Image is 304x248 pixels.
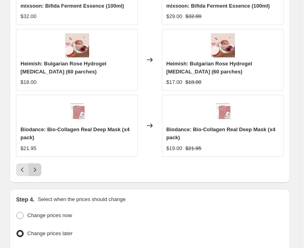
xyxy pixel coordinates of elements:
[20,12,37,20] div: $32.00
[38,195,126,203] p: Select when the prices should change
[20,78,37,86] div: $18.00
[20,61,106,75] span: Heimish: Bulgarian Rose Hydrogel [MEDICAL_DATA] (60 parches)
[65,33,89,57] img: 695c930231b1e0a95f7f806be4430b77_80x.webp
[166,12,182,20] div: $29.00
[166,126,275,140] span: Biodance: Bio-Collagen Real Deep Mask (x4 pack)
[211,99,235,123] img: BIODANCE_-_Bio-Collagen_Real_Deep_Mask_-_Nashwa_Korean_Skincare_80x.webp
[211,33,235,57] img: 695c930231b1e0a95f7f806be4430b77_80x.webp
[186,12,202,20] strike: $32.00
[29,163,41,176] button: Next
[166,61,252,75] span: Heimish: Bulgarian Rose Hydrogel [MEDICAL_DATA] (60 parches)
[27,212,72,218] span: Change prices now
[20,3,124,9] span: mixsoon: Bifida Ferment Essence (100ml)
[16,163,29,176] button: Previous
[186,78,202,86] strike: $18.00
[65,99,89,123] img: BIODANCE_-_Bio-Collagen_Real_Deep_Mask_-_Nashwa_Korean_Skincare_80x.webp
[166,144,182,152] div: $19.00
[166,3,270,9] span: mixsoon: Bifida Ferment Essence (100ml)
[16,163,41,176] nav: Pagination
[166,78,182,86] div: $17.00
[27,230,73,236] span: Change prices later
[16,195,35,203] h2: Step 4.
[20,126,130,140] span: Biodance: Bio-Collagen Real Deep Mask (x4 pack)
[186,144,202,152] strike: $21.95
[20,144,37,152] div: $21.95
